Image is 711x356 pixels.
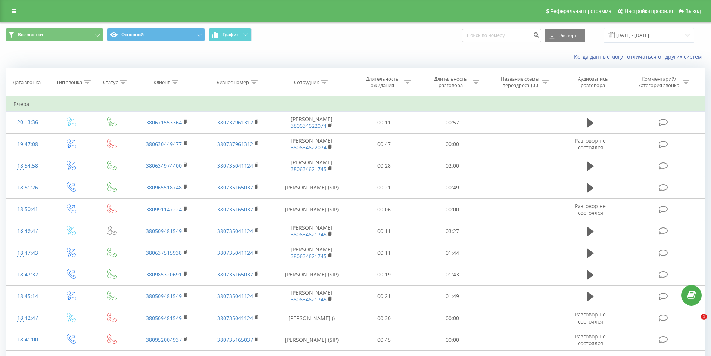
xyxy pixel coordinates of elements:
[13,137,42,152] div: 19:47:08
[13,224,42,238] div: 18:49:47
[418,242,487,264] td: 01:44
[146,184,182,191] a: 380965518748
[146,206,182,213] a: 380991147224
[217,184,253,191] a: 380735165037
[291,231,327,238] a: 380634621745
[418,133,487,155] td: 00:00
[500,76,540,89] div: Название схемы переадресации
[153,79,170,86] div: Клиент
[575,202,606,216] span: Разговор не состоялся
[222,32,239,37] span: График
[575,311,606,325] span: Разговор не состоялся
[107,28,205,41] button: Основной
[637,76,681,89] div: Комментарий/категория звонка
[13,332,42,347] div: 18:41:00
[217,249,253,256] a: 380735041124
[274,242,350,264] td: [PERSON_NAME]
[362,76,402,89] div: Длительность ожидания
[217,140,253,148] a: 380737961312
[294,79,319,86] div: Сотрудник
[550,8,611,14] span: Реферальная программа
[274,199,350,220] td: [PERSON_NAME] (SIP)
[103,79,118,86] div: Статус
[350,285,418,307] td: 00:21
[291,122,327,129] a: 380634622074
[217,206,253,213] a: 380735165037
[574,53,705,60] a: Когда данные могут отличаться от других систем
[6,28,103,41] button: Все звонки
[350,329,418,351] td: 00:45
[18,32,43,38] span: Все звонки
[274,285,350,307] td: [PERSON_NAME]
[350,177,418,198] td: 00:21
[146,140,182,148] a: 380630449477
[624,8,673,14] span: Настройки профиля
[685,8,701,14] span: Выход
[418,220,487,242] td: 03:27
[418,112,487,133] td: 00:57
[462,29,541,42] input: Поиск по номеру
[431,76,471,89] div: Длительность разговора
[274,177,350,198] td: [PERSON_NAME] (SIP)
[146,227,182,235] a: 380509481549
[146,315,182,322] a: 380509481549
[274,220,350,242] td: [PERSON_NAME]
[146,292,182,300] a: 380509481549
[6,97,705,112] td: Вчера
[13,267,42,282] div: 18:47:32
[350,199,418,220] td: 00:06
[418,155,487,177] td: 02:00
[274,264,350,285] td: [PERSON_NAME] (SIP)
[291,253,327,260] a: 380634621745
[418,307,487,329] td: 00:00
[274,329,350,351] td: [PERSON_NAME] (SIP)
[217,119,253,126] a: 380737961312
[350,112,418,133] td: 00:11
[291,296,327,303] a: 380634621745
[146,119,182,126] a: 380671553364
[418,264,487,285] td: 01:43
[13,115,42,130] div: 20:13:36
[146,271,182,278] a: 380985320691
[575,137,606,151] span: Разговор не состоялся
[350,133,418,155] td: 00:47
[146,162,182,169] a: 380634974400
[274,155,350,177] td: [PERSON_NAME]
[13,79,41,86] div: Дата звонка
[216,79,249,86] div: Бизнес номер
[274,112,350,133] td: [PERSON_NAME]
[350,264,418,285] td: 00:19
[545,29,585,42] button: Экспорт
[418,199,487,220] td: 00:00
[217,162,253,169] a: 380735041124
[350,220,418,242] td: 00:11
[350,155,418,177] td: 00:28
[209,28,252,41] button: График
[291,144,327,151] a: 380634622074
[13,202,42,217] div: 18:50:41
[274,307,350,329] td: [PERSON_NAME] ()
[686,314,704,332] iframe: Intercom live chat
[13,180,42,195] div: 18:51:26
[56,79,82,86] div: Тип звонка
[13,311,42,325] div: 18:42:47
[217,227,253,235] a: 380735041124
[418,285,487,307] td: 01:49
[146,336,182,343] a: 380952004937
[274,133,350,155] td: [PERSON_NAME]
[350,307,418,329] td: 00:30
[418,177,487,198] td: 00:49
[146,249,182,256] a: 380637515938
[291,165,327,173] a: 380634621745
[13,289,42,304] div: 18:45:14
[217,336,253,343] a: 380735165037
[13,246,42,260] div: 18:47:43
[418,329,487,351] td: 00:00
[217,292,253,300] a: 380735041124
[217,271,253,278] a: 380735165037
[13,159,42,173] div: 18:54:58
[575,333,606,347] span: Разговор не состоялся
[568,76,617,89] div: Аудиозапись разговора
[350,242,418,264] td: 00:11
[701,314,707,320] span: 1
